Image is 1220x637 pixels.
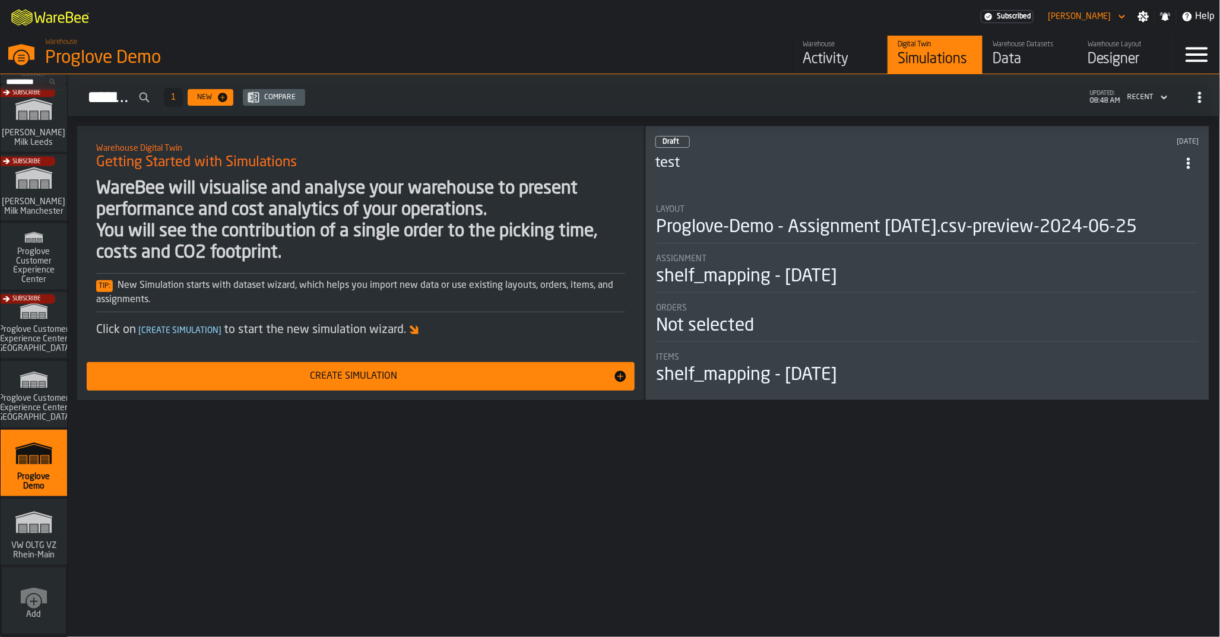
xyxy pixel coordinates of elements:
div: Data [993,50,1068,69]
div: Warehouse Layout [1088,40,1163,49]
div: Title [657,303,1199,313]
a: link-to-/wh/i/e36b03eb-bea5-40ab-83a2-6422b9ded721/settings/billing [981,10,1034,23]
div: DropdownMenuValue-Sebastian Petruch Petruch [1048,12,1111,21]
div: ButtonLoadMore-Load More-Prev-First-Last [159,88,188,107]
div: Compare [259,93,300,102]
span: 1 [171,93,176,102]
div: Warehouse Datasets [993,40,1068,49]
span: [ [138,327,141,335]
span: Subscribe [12,159,40,165]
span: VW OLTG VZ Rhein-Main [5,541,62,560]
div: New [192,93,217,102]
div: Title [657,205,1199,214]
div: Title [657,353,1199,362]
span: Add [27,610,42,620]
div: status-0 2 [655,136,690,148]
div: DropdownMenuValue-4 [1123,90,1170,104]
span: Items [657,353,680,362]
a: link-to-/wh/i/fa949e79-6535-42a1-9210-3ec8e248409d/simulations [1,292,67,361]
div: Updated: 10/11/2024, 2:09:39 PM Created: 10/11/2024, 2:09:28 PM [946,138,1199,146]
div: DropdownMenuValue-4 [1127,93,1154,102]
div: DropdownMenuValue-Sebastian Petruch Petruch [1043,9,1128,24]
a: link-to-/wh/i/44979e6c-6f66-405e-9874-c1e29f02a54a/simulations [1,499,67,568]
h2: button-Simulations [68,74,1220,116]
div: Digital Twin [898,40,973,49]
button: button-Create Simulation [87,362,635,391]
label: button-toggle-Menu [1173,36,1220,74]
label: button-toggle-Settings [1133,11,1154,23]
div: WareBee will visualise and analyse your warehouse to present performance and cost analytics of yo... [96,178,625,264]
div: stat-Assignment [657,254,1199,293]
a: link-to-/wh/i/b725f59e-a7b8-4257-9acf-85a504d5909c/simulations [1,361,67,430]
div: Title [657,254,1199,264]
a: link-to-/wh/i/e36b03eb-bea5-40ab-83a2-6422b9ded721/data [983,36,1078,74]
a: link-to-/wh/i/e36b03eb-bea5-40ab-83a2-6422b9ded721/feed/ [793,36,888,74]
div: Simulations [898,50,973,69]
span: Proglove Customer Experience Center [5,247,62,285]
span: Proglove Demo [5,473,62,492]
label: button-toggle-Help [1177,9,1220,24]
span: Orders [657,303,687,313]
div: New Simulation starts with dataset wizard, which helps you import new data or use existing layout... [96,278,625,307]
a: link-to-/wh/i/9ddcc54a-0a13-4fa4-8169-7a9b979f5f30/simulations [1,85,67,154]
button: button-Compare [243,89,305,106]
span: Warehouse [45,38,77,46]
span: Subscribed [997,12,1031,21]
a: link-to-/wh/i/e36b03eb-bea5-40ab-83a2-6422b9ded721/designer [1078,36,1173,74]
a: link-to-/wh/i/e36b03eb-bea5-40ab-83a2-6422b9ded721/simulations [888,36,983,74]
span: Help [1196,9,1215,24]
div: stat-Items [657,353,1199,386]
div: title-Getting Started with Simulations [87,135,635,178]
span: Getting Started with Simulations [96,153,297,172]
a: link-to-/wh/new [2,568,66,636]
span: Tip: [96,280,113,292]
button: button-New [188,89,233,106]
div: Create Simulation [94,369,613,384]
h3: test [655,154,1178,173]
div: Warehouse [803,40,878,49]
div: Menu Subscription [981,10,1034,23]
a: link-to-/wh/i/b09612b5-e9f1-4a3a-b0a4-784729d61419/simulations [1,154,67,223]
label: button-toggle-Notifications [1155,11,1176,23]
div: Designer [1088,50,1163,69]
span: Subscribe [12,90,40,96]
span: Draft [663,138,680,145]
span: Subscribe [12,296,40,303]
div: Not selected [657,315,755,337]
div: ItemListCard- [77,126,644,400]
span: Assignment [657,254,707,264]
span: ] [218,327,221,335]
section: card-SimulationDashboardCard-draft [655,193,1200,388]
div: Proglove-Demo - Assignment [DATE].csv-preview-2024-06-25 [657,217,1137,238]
div: Proglove Demo [45,47,366,69]
div: shelf_mapping - [DATE] [657,266,838,287]
div: ItemListCard-DashboardItemContainer [645,126,1210,400]
span: Create Simulation [136,327,224,335]
div: stat-Orders [657,303,1199,342]
span: 08:48 AM [1090,97,1120,105]
a: link-to-/wh/i/ad8a128b-0962-41b6-b9c5-f48cc7973f93/simulations [1,223,67,292]
span: updated: [1090,90,1120,97]
div: Click on to start the new simulation wizard. [96,322,625,338]
h2: Sub Title [96,141,625,153]
div: Activity [803,50,878,69]
span: Layout [657,205,685,214]
div: stat-Layout [657,205,1199,243]
div: shelf_mapping - [DATE] [657,365,838,386]
a: link-to-/wh/i/e36b03eb-bea5-40ab-83a2-6422b9ded721/simulations [1,430,67,499]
